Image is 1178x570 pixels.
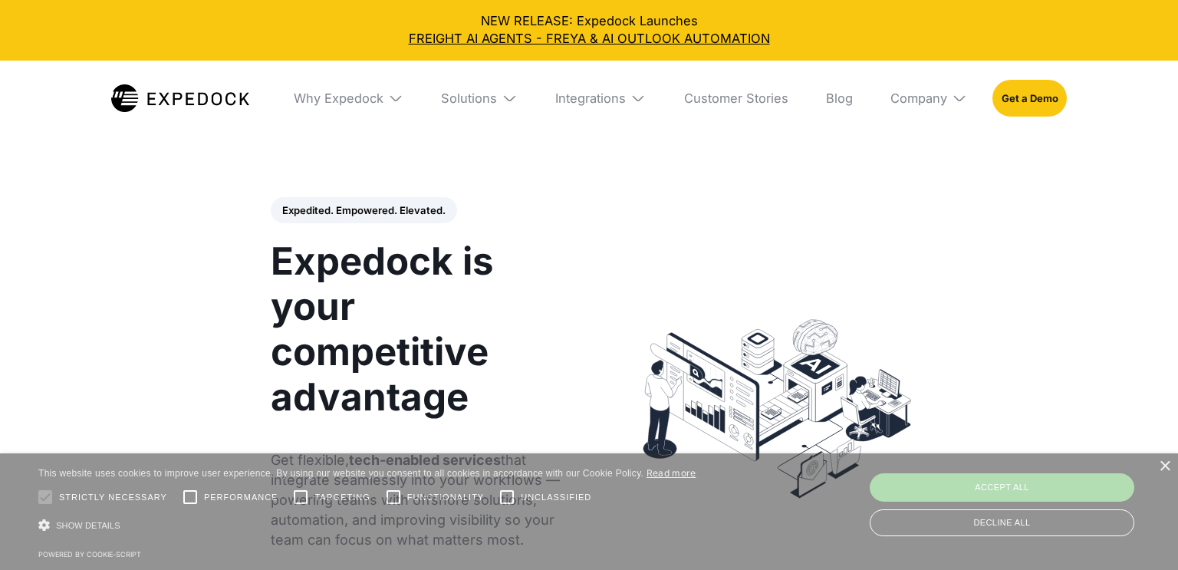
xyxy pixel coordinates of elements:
[1101,496,1178,570] iframe: Chat Widget
[878,61,980,136] div: Company
[441,91,497,107] div: Solutions
[56,521,120,530] span: Show details
[521,491,591,504] span: Unclassified
[314,491,370,504] span: Targeting
[38,468,643,479] span: This website uses cookies to improve user experience. By using our website you consent to all coo...
[349,452,501,468] strong: tech-enabled services
[407,491,484,504] span: Functionality
[870,473,1134,501] div: Accept all
[1159,461,1170,473] div: Close
[813,61,865,136] a: Blog
[294,91,383,107] div: Why Expedock
[38,515,696,537] div: Show details
[671,61,801,136] a: Customer Stories
[890,91,947,107] div: Company
[204,491,278,504] span: Performance
[555,91,626,107] div: Integrations
[12,30,1165,48] a: FREIGHT AI AGENTS - FREYA & AI OUTLOOK AUTOMATION
[992,80,1067,117] a: Get a Demo
[870,509,1134,536] div: Decline all
[543,61,659,136] div: Integrations
[281,61,416,136] div: Why Expedock
[12,12,1165,48] div: NEW RELEASE: Expedock Launches
[271,239,574,420] h1: Expedock is your competitive advantage
[647,467,696,479] a: Read more
[429,61,530,136] div: Solutions
[59,491,167,504] span: Strictly necessary
[38,550,141,558] a: Powered by cookie-script
[271,450,574,550] p: Get flexible, that integrate seamlessly into your workflows — powering teams with offshore soluti...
